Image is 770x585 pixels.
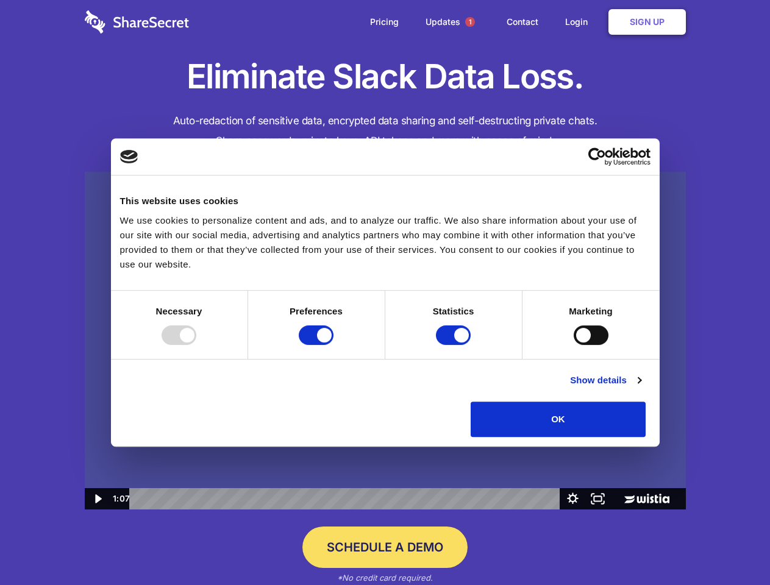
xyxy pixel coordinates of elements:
h4: Auto-redaction of sensitive data, encrypted data sharing and self-destructing private chats. Shar... [85,111,686,151]
button: Play Video [85,488,110,509]
a: Schedule a Demo [302,526,468,568]
a: Login [553,3,606,41]
img: Sharesecret [85,172,686,510]
a: Pricing [358,3,411,41]
img: logo [120,150,138,163]
button: Show settings menu [560,488,585,509]
button: Fullscreen [585,488,610,509]
div: Playbar [139,488,554,509]
strong: Marketing [569,306,613,316]
span: 1 [465,17,475,27]
a: Contact [494,3,551,41]
a: Show details [570,373,641,388]
h1: Eliminate Slack Data Loss. [85,55,686,99]
div: This website uses cookies [120,194,651,208]
a: Wistia Logo -- Learn More [610,488,685,509]
em: *No credit card required. [337,573,433,583]
strong: Statistics [433,306,474,316]
a: Usercentrics Cookiebot - opens in a new window [544,147,651,166]
strong: Preferences [290,306,343,316]
a: Sign Up [608,9,686,35]
img: logo-wordmark-white-trans-d4663122ce5f474addd5e946df7df03e33cb6a1c49d2221995e7729f52c070b2.svg [85,10,189,34]
div: We use cookies to personalize content and ads, and to analyze our traffic. We also share informat... [120,213,651,272]
strong: Necessary [156,306,202,316]
button: OK [471,402,646,437]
